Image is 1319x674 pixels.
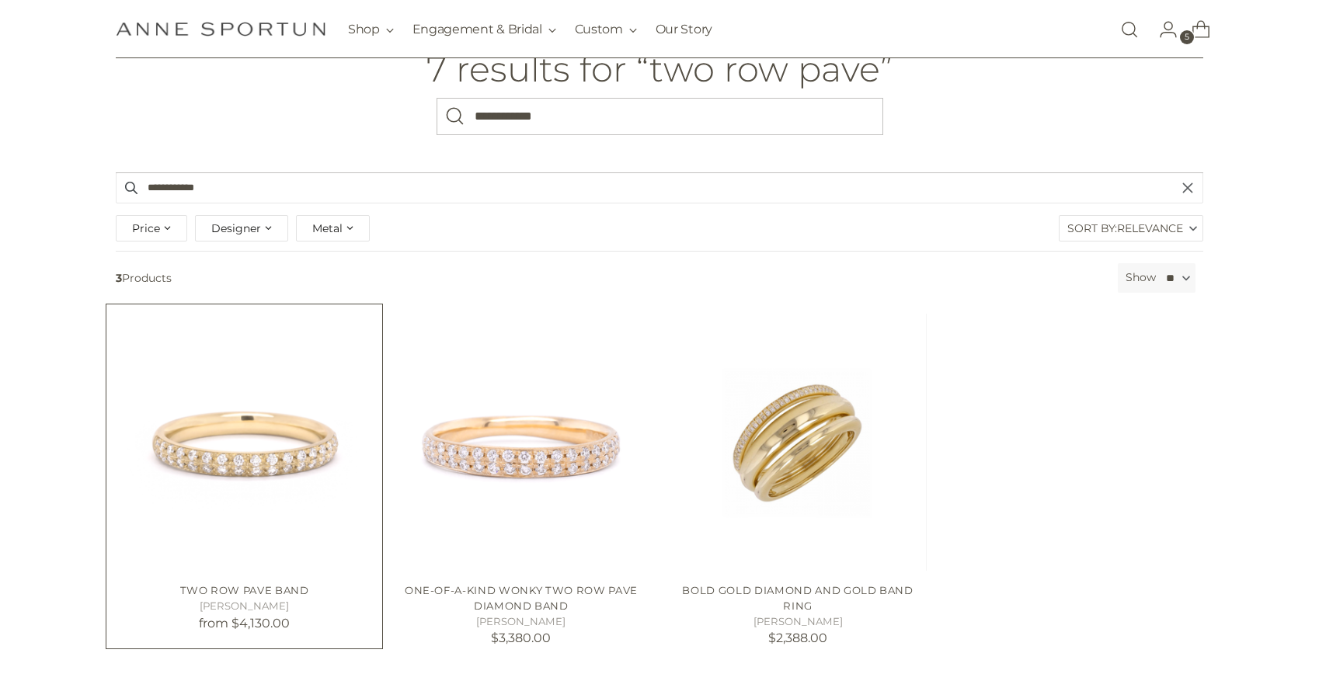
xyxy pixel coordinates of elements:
input: Search products [116,172,1203,203]
h5: [PERSON_NAME] [116,599,373,614]
button: Engagement & Bridal [412,12,556,47]
span: 5 [1180,30,1194,44]
a: Two Row Pave Band [116,314,373,571]
button: Custom [575,12,637,47]
h1: 7 results for “two row pave” [426,50,893,89]
b: 3 [116,271,122,285]
span: Metal [312,220,343,237]
a: Open cart modal [1179,14,1210,45]
a: Our Story [656,12,712,47]
span: $2,388.00 [768,631,827,645]
button: Search [437,98,474,135]
span: Relevance [1117,216,1183,241]
label: Show [1126,269,1156,286]
button: Shop [348,12,394,47]
a: Go to the account page [1147,14,1178,45]
a: Anne Sportun Fine Jewellery [116,22,325,36]
h5: [PERSON_NAME] [670,614,927,630]
span: $3,380.00 [491,631,551,645]
a: One-Of-A-Kind Wonky Two Row Pave Diamond Band [392,314,649,571]
h5: [PERSON_NAME] [392,614,649,630]
span: Products [110,263,1112,293]
label: Sort By:Relevance [1060,216,1202,241]
a: One-Of-A-Kind Wonky Two Row Pave Diamond Band [405,584,638,612]
a: Two Row Pave Band [180,584,309,596]
span: Price [132,220,160,237]
span: Designer [211,220,261,237]
a: Open search modal [1114,14,1145,45]
a: BOLD GOLD DIAMOND AND GOLD BAND RING [670,314,927,571]
a: BOLD GOLD DIAMOND AND GOLD BAND RING [682,584,913,612]
p: from $4,130.00 [116,614,373,633]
